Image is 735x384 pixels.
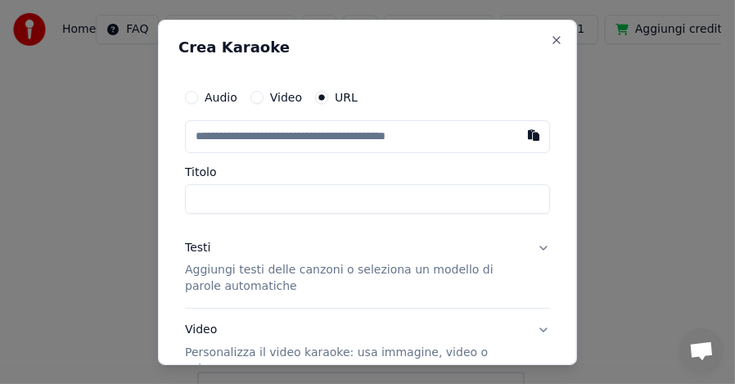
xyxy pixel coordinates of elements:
[178,39,557,54] h2: Crea Karaoke
[185,165,550,177] label: Titolo
[185,262,524,295] p: Aggiungi testi delle canzoni o seleziona un modello di parole automatiche
[185,345,524,377] p: Personalizza il video karaoke: usa immagine, video o colore
[205,91,237,102] label: Audio
[185,322,524,377] div: Video
[185,226,550,308] button: TestiAggiungi testi delle canzoni o seleziona un modello di parole automatiche
[185,239,210,255] div: Testi
[270,91,302,102] label: Video
[335,91,358,102] label: URL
